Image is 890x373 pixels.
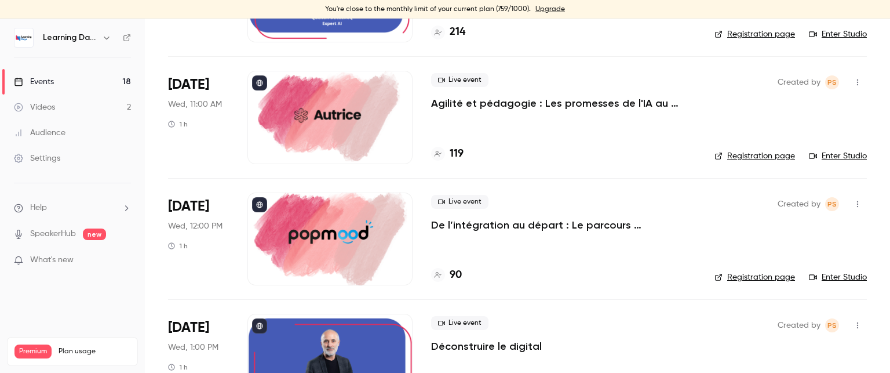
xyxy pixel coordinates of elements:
[30,254,74,266] span: What's new
[30,202,47,214] span: Help
[168,71,229,164] div: Oct 8 Wed, 11:00 AM (Europe/Paris)
[14,28,33,47] img: Learning Days
[450,267,462,283] h4: 90
[168,119,188,129] div: 1 h
[778,197,820,211] span: Created by
[809,271,867,283] a: Enter Studio
[83,229,106,240] span: new
[168,99,222,110] span: Wed, 11:00 AM
[809,150,867,162] a: Enter Studio
[825,197,839,211] span: Prad Selvarajah
[431,73,488,87] span: Live event
[714,28,795,40] a: Registration page
[168,75,209,94] span: [DATE]
[809,28,867,40] a: Enter Studio
[450,24,465,40] h4: 214
[30,228,76,240] a: SpeakerHub
[714,271,795,283] a: Registration page
[168,342,218,353] span: Wed, 1:00 PM
[431,339,542,353] a: Déconstruire le digital
[535,5,565,14] a: Upgrade
[168,193,229,285] div: Oct 8 Wed, 12:00 PM (Europe/Paris)
[825,75,839,89] span: Prad Selvarajah
[14,345,52,358] span: Premium
[431,96,696,110] a: Agilité et pédagogie : Les promesses de l'IA au service de l'expérience apprenante sont-elles ten...
[168,363,188,372] div: 1 h
[14,102,55,113] div: Videos
[431,267,462,283] a: 90
[431,146,464,162] a: 119
[827,318,837,332] span: PS
[117,255,131,266] iframe: Noticeable Trigger
[825,318,839,332] span: Prad Selvarajah
[450,146,464,162] h4: 119
[168,220,222,232] span: Wed, 12:00 PM
[168,241,188,251] div: 1 h
[778,75,820,89] span: Created by
[827,75,837,89] span: PS
[14,76,54,88] div: Events
[168,318,209,337] span: [DATE]
[14,153,60,164] div: Settings
[59,347,130,356] span: Plan usage
[431,195,488,209] span: Live event
[14,202,131,214] li: help-dropdown-opener
[714,150,795,162] a: Registration page
[43,32,97,44] h6: Learning Days
[14,127,65,139] div: Audience
[827,197,837,211] span: PS
[778,318,820,332] span: Created by
[431,316,488,330] span: Live event
[431,218,696,232] a: De l’intégration au départ : Le parcours collaborateur comme moteur de fidélité et de performance
[431,24,465,40] a: 214
[168,197,209,216] span: [DATE]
